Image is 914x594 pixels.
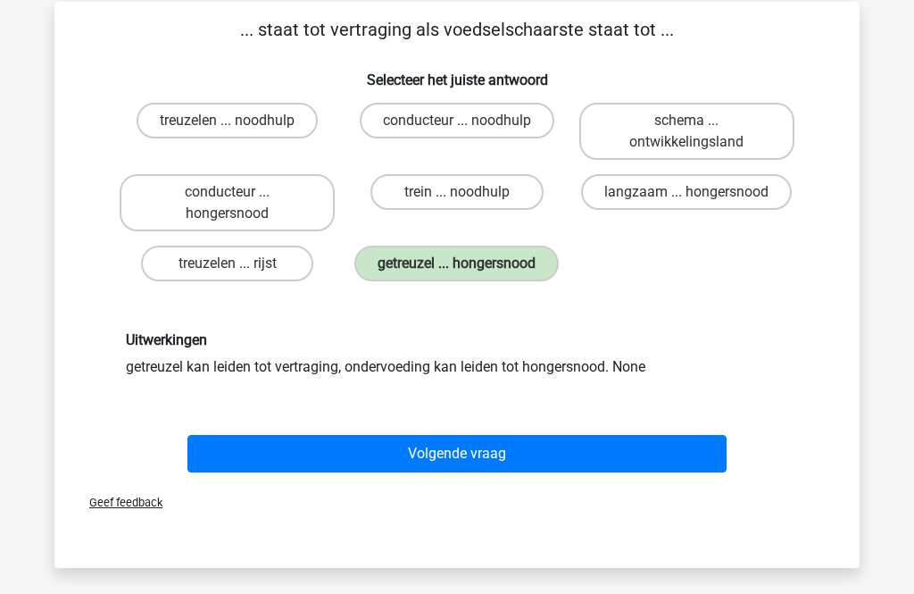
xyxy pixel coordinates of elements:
button: Volgende vraag [187,436,727,473]
span: Geef feedback [75,497,162,510]
label: treuzelen ... noodhulp [137,104,318,139]
p: ... staat tot vertraging als voedselschaarste staat tot ... [83,17,831,44]
h6: Selecteer het juiste antwoord [83,58,831,89]
div: getreuzel kan leiden tot vertraging, ondervoeding kan leiden tot hongersnood. None [112,332,802,378]
label: treuzelen ... rijst [141,247,313,282]
label: schema ... ontwikkelingsland [579,104,794,161]
label: langzaam ... hongersnood [581,175,792,211]
label: getreuzel ... hongersnood [354,247,559,282]
label: conducteur ... noodhulp [360,104,554,139]
label: trein ... noodhulp [370,175,543,211]
label: conducteur ... hongersnood [120,175,335,232]
h6: Uitwerkingen [126,332,788,349]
